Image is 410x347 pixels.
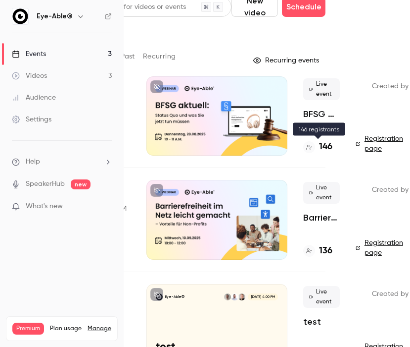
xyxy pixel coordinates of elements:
[26,201,63,212] span: What's new
[12,49,46,59] div: Events
[71,179,91,189] span: new
[303,140,332,154] a: 146
[12,323,44,335] span: Premium
[37,11,73,21] h6: Eye-Able®
[238,293,245,300] img: Thomas Brämer
[12,8,28,24] img: Eye-Able®
[319,140,332,154] h4: 146
[303,78,340,100] span: Live event
[303,182,340,204] span: Live event
[303,108,340,120] a: BFSG aktuell: Status Quo und was Sie jetzt tun müssen
[224,293,231,300] img: Joscha Bühler
[12,93,56,103] div: Audience
[12,115,51,124] div: Settings
[87,2,186,12] div: Search for videos or events
[143,49,176,64] button: Recurring
[26,157,40,167] span: Help
[303,316,321,328] a: test
[100,202,112,211] iframe: Noticeable Trigger
[12,71,47,81] div: Videos
[50,325,82,333] span: Plan usage
[372,184,409,196] span: Created by
[165,294,184,299] p: Eye-Able®
[372,80,409,92] span: Created by
[12,157,112,167] li: help-dropdown-opener
[372,288,409,300] span: Created by
[319,244,332,258] h4: 136
[121,49,135,64] button: Past
[26,179,65,189] a: SpeakerHub
[249,53,325,68] button: Recurring events
[303,212,340,224] a: Barrierefreiheit im Netz leicht gemacht – Vorteile für Non-Profits
[303,244,332,258] a: 136
[88,325,111,333] a: Manage
[356,134,405,154] a: Registration page
[303,286,340,308] span: Live event
[356,238,405,258] a: Registration page
[248,293,277,300] span: [DATE] 4:00 PM
[231,293,238,300] img: Franko Trocka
